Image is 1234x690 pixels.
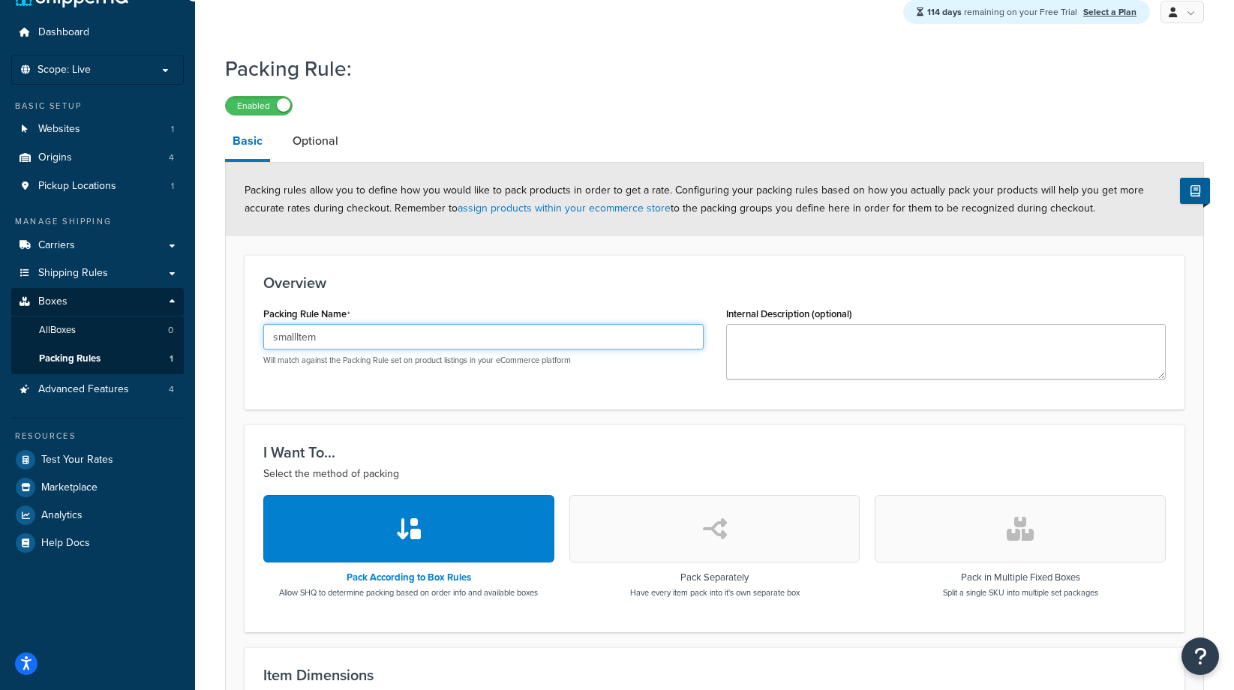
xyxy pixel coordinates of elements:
[39,352,101,365] span: Packing Rules
[170,352,173,365] span: 1
[285,123,346,159] a: Optional
[171,123,174,136] span: 1
[630,572,800,583] h3: Pack Separately
[41,481,98,494] span: Marketplace
[11,288,184,316] a: Boxes
[263,308,350,320] label: Packing Rule Name
[279,572,538,583] h3: Pack According to Box Rules
[225,123,270,162] a: Basic
[630,586,800,598] p: Have every item pack into it's own separate box
[169,383,174,396] span: 4
[458,200,671,216] a: assign products within your ecommerce store
[11,345,184,373] a: Packing Rules1
[38,383,129,396] span: Advanced Features
[11,100,184,112] div: Basic Setup
[38,239,75,252] span: Carriers
[226,97,292,115] label: Enabled
[11,502,184,529] a: Analytics
[263,444,1166,460] h3: I Want To...
[943,586,1098,598] p: Split a single SKU into multiple set packages
[11,232,184,259] a: Carriers
[11,376,184,403] a: Advanced Features4
[11,19,184,46] a: Dashboard
[11,430,184,442] div: Resources
[943,572,1098,583] h3: Pack in Multiple Fixed Boxes
[38,64,91,76] span: Scope: Live
[263,465,1166,483] p: Select the method of packing
[263,667,1166,683] h3: Item Dimensions
[168,324,173,337] span: 0
[927,5,1079,19] span: remaining on your Free Trial
[169,151,174,164] span: 4
[41,454,113,466] span: Test Your Rates
[1083,5,1136,19] a: Select a Plan
[38,26,89,39] span: Dashboard
[38,180,116,193] span: Pickup Locations
[11,345,184,373] li: Packing Rules
[171,180,174,193] span: 1
[11,474,184,501] a: Marketplace
[11,172,184,200] a: Pickup Locations1
[726,308,852,319] label: Internal Description (optional)
[41,537,90,550] span: Help Docs
[11,215,184,228] div: Manage Shipping
[11,259,184,287] a: Shipping Rules
[11,144,184,172] a: Origins4
[263,355,704,366] p: Will match against the Packing Rule set on product listings in your eCommerce platform
[11,144,184,172] li: Origins
[38,295,68,308] span: Boxes
[1180,178,1210,204] button: Show Help Docs
[11,446,184,473] a: Test Your Rates
[41,509,83,522] span: Analytics
[11,115,184,143] a: Websites1
[927,5,962,19] strong: 114 days
[38,151,72,164] span: Origins
[263,274,1166,291] h3: Overview
[245,182,1144,216] span: Packing rules allow you to define how you would like to pack products in order to get a rate. Con...
[11,115,184,143] li: Websites
[1181,637,1219,675] button: Open Resource Center
[279,586,538,598] p: Allow SHQ to determine packing based on order info and available boxes
[11,172,184,200] li: Pickup Locations
[38,267,108,280] span: Shipping Rules
[11,529,184,556] a: Help Docs
[225,54,1185,83] h1: Packing Rule:
[38,123,80,136] span: Websites
[11,316,184,344] a: AllBoxes0
[11,288,184,373] li: Boxes
[39,324,76,337] span: All Boxes
[11,376,184,403] li: Advanced Features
